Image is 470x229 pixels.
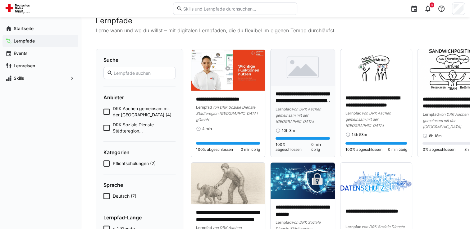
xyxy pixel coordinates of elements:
span: von DRK Aachen gemeinsam mit der [GEOGRAPHIC_DATA] [276,107,321,124]
span: Lernpfad [276,220,292,225]
h4: Sprache [103,182,176,188]
h4: Kategorien [103,149,176,155]
span: Lernpfad [345,111,362,115]
span: 100% abgeschlossen [276,142,311,152]
span: 4 min [202,126,212,131]
span: 100% abgeschlossen [345,147,382,152]
h4: Anbieter [103,94,176,101]
span: von DRK Aachen gemeinsam mit der [GEOGRAPHIC_DATA] [422,112,468,129]
span: Lernpfad [345,224,362,229]
span: 100% abgeschlossen [196,147,233,152]
img: image [271,49,335,86]
img: image [271,163,335,199]
span: 14h 53m [352,132,367,137]
span: Lernpfad [276,107,292,111]
span: 8 [431,3,433,7]
span: DRK Soziale Dienste Städteregion [GEOGRAPHIC_DATA] gGmbH (3) [113,122,176,134]
span: 0 min übrig [388,147,407,152]
span: 0 min übrig [311,142,330,152]
p: Lerne wann und wo du willst – mit digitalen Lernpfaden, die du flexibel im eigenen Tempo durchläu... [96,27,455,34]
span: von DRK Aachen gemeinsam mit der [GEOGRAPHIC_DATA] [345,111,391,128]
input: Lernpfade suchen [113,70,172,76]
span: Lernpfad [422,112,439,117]
img: image [340,49,412,90]
input: Skills und Lernpfade durchsuchen… [182,6,294,11]
span: von DRK Soziale Dienste Städteregion [GEOGRAPHIC_DATA] gGmbH [196,105,258,122]
span: 8h 18m [429,133,441,138]
img: image [340,163,412,203]
span: DRK Aachen gemeinsam mit der [GEOGRAPHIC_DATA] (4) [113,106,176,118]
img: image [191,163,265,204]
span: 0% abgeschlossen [422,147,455,152]
span: Lernpfad [196,105,212,110]
span: 0 min übrig [241,147,260,152]
img: image [191,49,265,91]
span: 10h 3m [282,128,295,133]
h2: Lernpfade [96,16,455,25]
span: Pflichtschulungen (2) [113,160,156,167]
h4: Lernpfad-Länge [103,214,176,221]
h4: Suche [103,57,176,63]
span: Deutsch (7) [113,193,136,199]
